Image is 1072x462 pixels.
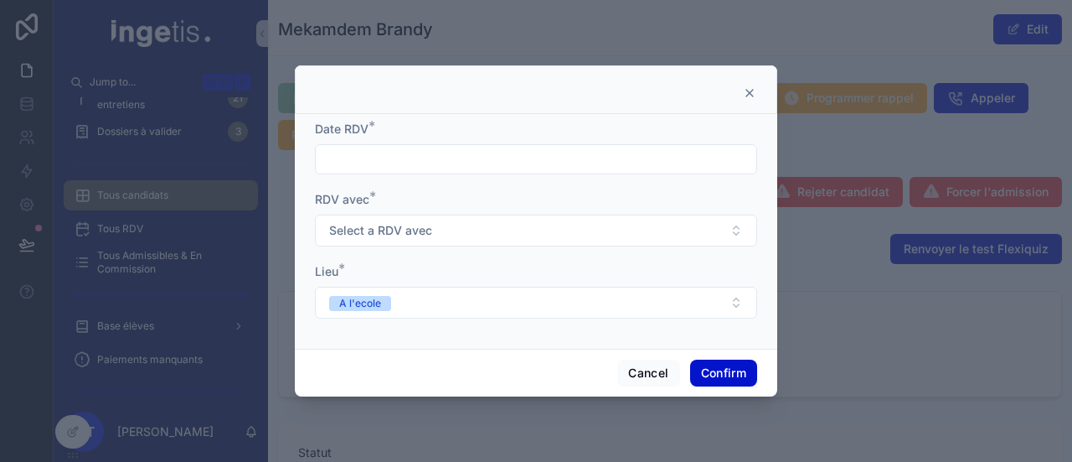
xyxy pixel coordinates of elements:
[315,287,757,319] button: Select Button
[315,215,757,247] button: Select Button
[315,192,369,206] span: RDV avec
[617,360,679,387] button: Cancel
[315,264,338,278] span: Lieu
[339,296,381,311] div: A l'ecole
[329,222,432,239] span: Select a RDV avec
[690,360,757,387] button: Confirm
[315,122,368,136] span: Date RDV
